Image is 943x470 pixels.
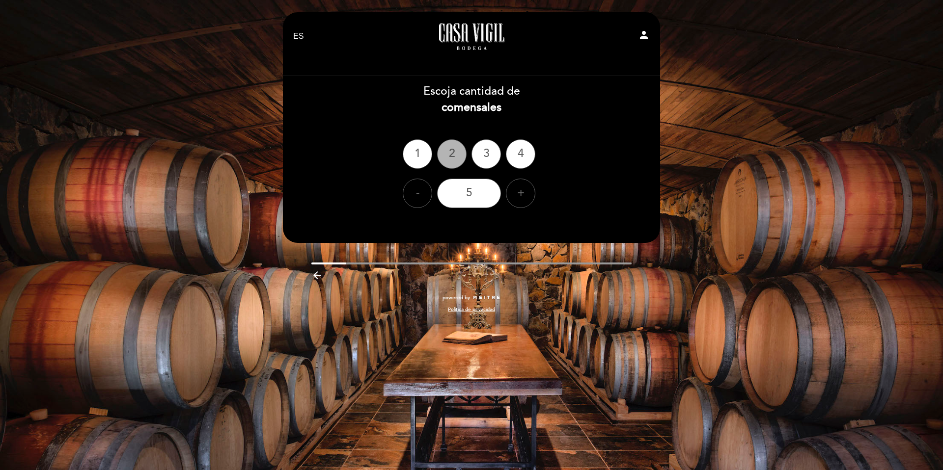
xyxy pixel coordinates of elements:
[506,139,535,169] div: 4
[282,83,661,116] div: Escoja cantidad de
[443,294,470,301] span: powered by
[448,306,495,313] a: Política de privacidad
[506,179,535,208] div: +
[638,29,650,41] i: person
[437,139,467,169] div: 2
[638,29,650,44] button: person
[410,23,533,50] a: Casa Vigil - Restaurante
[403,139,432,169] div: 1
[443,294,500,301] a: powered by
[311,269,323,281] i: arrow_backward
[471,139,501,169] div: 3
[472,295,500,300] img: MEITRE
[403,179,432,208] div: -
[437,179,501,208] div: 5
[442,101,501,114] b: comensales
